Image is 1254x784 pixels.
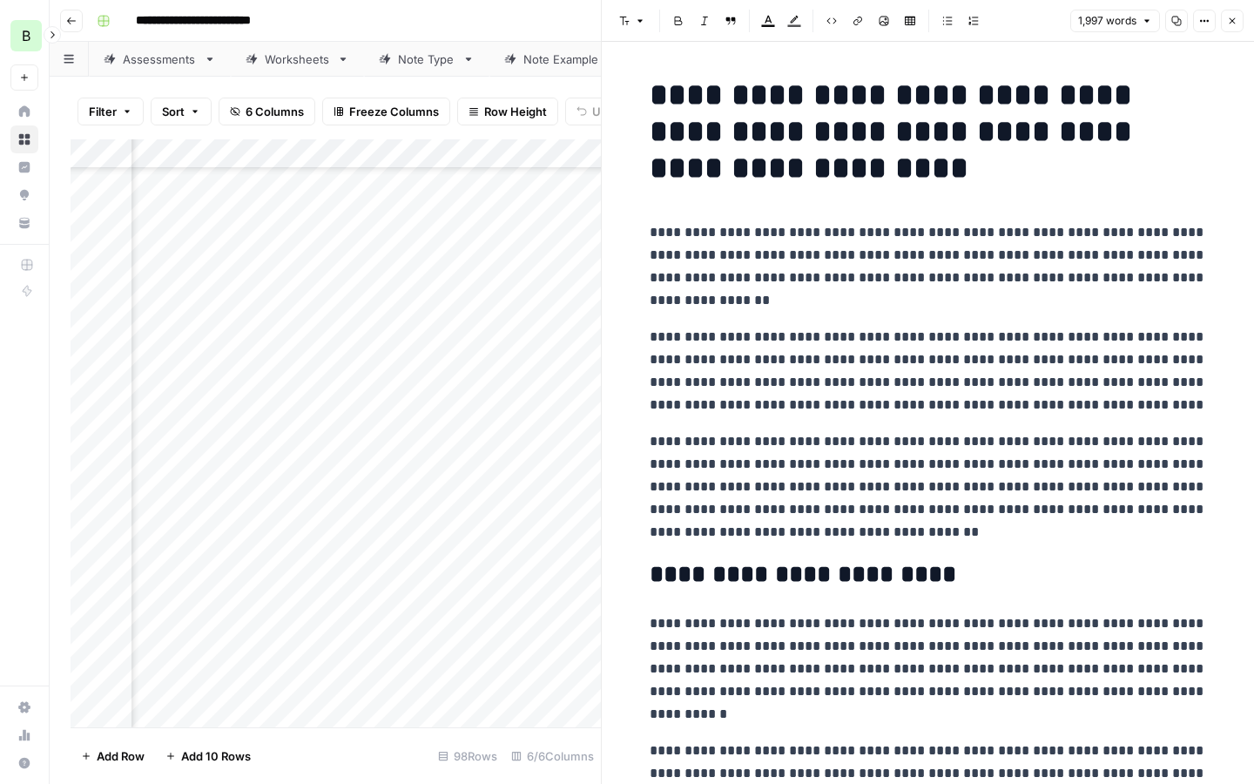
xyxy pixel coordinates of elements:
[1078,13,1136,29] span: 1,997 words
[246,103,304,120] span: 6 Columns
[162,103,185,120] span: Sort
[10,14,38,57] button: Workspace: Blueprint
[10,693,38,721] a: Settings
[10,721,38,749] a: Usage
[484,103,547,120] span: Row Height
[504,742,601,770] div: 6/6 Columns
[123,51,197,68] div: Assessments
[89,103,117,120] span: Filter
[78,98,144,125] button: Filter
[10,153,38,181] a: Insights
[155,742,261,770] button: Add 10 Rows
[10,181,38,209] a: Opportunities
[489,42,633,77] a: Note Example
[10,209,38,237] a: Your Data
[349,103,439,120] span: Freeze Columns
[565,98,633,125] button: Undo
[398,51,455,68] div: Note Type
[231,42,364,77] a: Worksheets
[265,51,330,68] div: Worksheets
[151,98,212,125] button: Sort
[89,42,231,77] a: Assessments
[71,742,155,770] button: Add Row
[10,749,38,777] button: Help + Support
[364,42,489,77] a: Note Type
[1070,10,1160,32] button: 1,997 words
[97,747,145,765] span: Add Row
[592,103,622,120] span: Undo
[181,747,251,765] span: Add 10 Rows
[523,51,599,68] div: Note Example
[219,98,315,125] button: 6 Columns
[457,98,558,125] button: Row Height
[10,125,38,153] a: Browse
[22,25,30,46] span: B
[10,98,38,125] a: Home
[322,98,450,125] button: Freeze Columns
[431,742,504,770] div: 98 Rows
